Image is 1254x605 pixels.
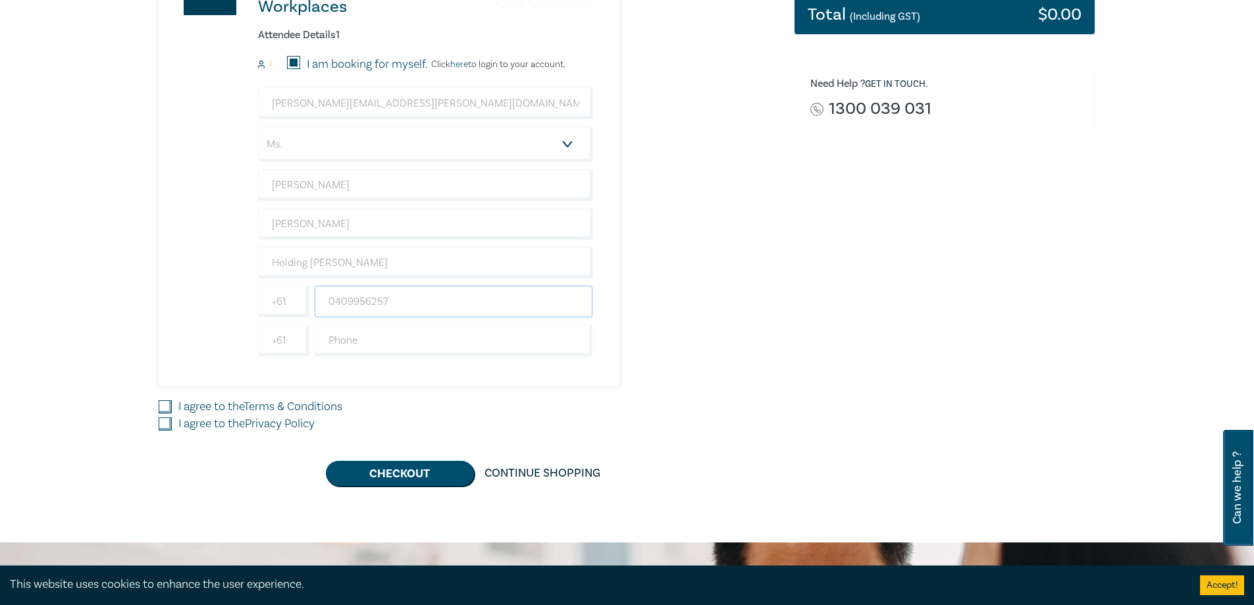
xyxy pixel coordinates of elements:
[178,415,315,433] label: I agree to the
[258,88,593,119] input: Attendee Email*
[258,169,593,201] input: First Name*
[326,461,474,486] button: Checkout
[1038,6,1082,23] h3: $ 0.00
[829,100,931,118] a: 1300 039 031
[269,60,272,69] small: 1
[865,78,926,90] a: Get in touch
[1200,575,1244,595] button: Accept cookies
[178,398,342,415] label: I agree to the
[258,208,593,240] input: Last Name*
[808,6,920,23] h3: Total
[258,247,593,278] input: Company
[450,59,468,70] a: here
[307,56,428,73] label: I am booking for myself.
[474,461,611,486] a: Continue Shopping
[315,325,593,356] input: Phone
[258,325,309,356] input: +61
[258,29,593,41] h6: Attendee Details 1
[245,416,315,431] a: Privacy Policy
[428,59,565,70] p: Click to login to your account.
[10,576,1180,593] div: This website uses cookies to enhance the user experience.
[850,10,920,23] small: (Including GST)
[1231,438,1243,538] span: Can we help ?
[244,399,342,414] a: Terms & Conditions
[810,78,1085,91] h6: Need Help ? .
[258,286,309,317] input: +61
[315,286,593,317] input: Mobile*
